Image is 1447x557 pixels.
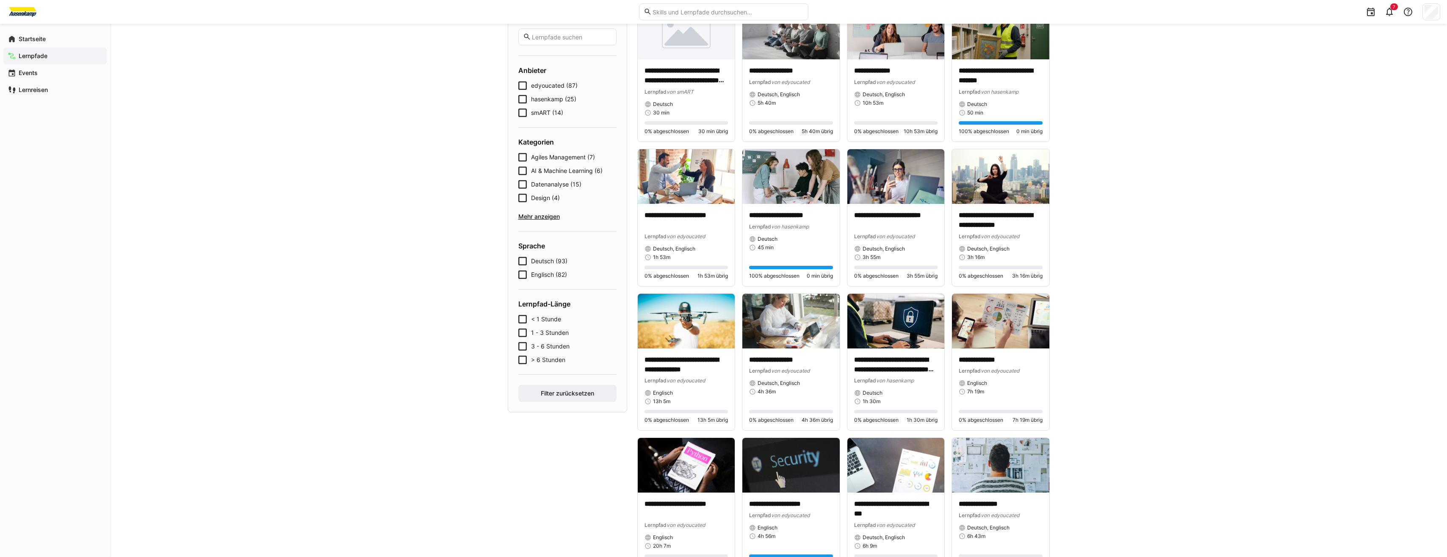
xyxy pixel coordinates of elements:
span: Lernpfad [959,233,981,240]
span: 0% abgeschlossen [959,273,1003,279]
span: Englisch [653,390,673,396]
span: von hasenkamp [981,89,1018,95]
img: image [952,294,1049,348]
span: 0% abgeschlossen [645,273,689,279]
span: Lernpfad [749,512,771,518]
span: Deutsch, Englisch [967,524,1010,531]
span: Deutsch, Englisch [863,245,905,252]
span: 4h 36m [758,388,776,395]
input: Skills und Lernpfade durchsuchen… [652,8,803,16]
span: hasenkamp (25) [531,95,576,103]
img: image [638,438,735,493]
span: 0% abgeschlossen [854,128,899,135]
span: 1h 30m übrig [907,417,938,423]
span: 5h 40m [758,100,776,106]
span: 3h 16m übrig [1012,273,1043,279]
img: image [847,149,945,204]
span: Deutsch, Englisch [758,380,800,387]
span: Englisch [653,534,673,541]
span: Lernpfad [959,89,981,95]
span: 10h 53m übrig [904,128,938,135]
span: Lernpfad [749,79,771,85]
span: 0% abgeschlossen [854,273,899,279]
img: image [847,294,945,348]
span: 10h 53m [863,100,883,106]
span: Englisch [967,380,987,387]
span: von edyoucated [771,368,810,374]
span: 30 min [653,109,670,116]
span: Agiles Management (7) [531,153,595,162]
img: image [638,5,735,59]
span: Lernpfad [749,368,771,374]
span: > 6 Stunden [531,356,565,364]
span: Deutsch, Englisch [967,245,1010,252]
span: 3 - 6 Stunden [531,342,570,351]
span: AI & Machine Learning (6) [531,167,603,175]
span: Design (4) [531,194,560,202]
span: von edyoucated [667,522,705,528]
span: 3h 55m [863,254,880,261]
input: Lernpfade suchen [531,33,611,41]
img: image [638,294,735,348]
button: Filter zurücksetzen [518,385,617,402]
img: image [847,5,945,59]
span: < 1 Stunde [531,315,561,323]
span: Lernpfad [959,368,981,374]
img: image [847,438,945,493]
span: 1h 53m übrig [697,273,728,279]
h4: Kategorien [518,138,617,146]
span: Lernpfad [854,79,876,85]
span: 3h 55m übrig [907,273,938,279]
span: 4h 36m übrig [802,417,833,423]
img: image [742,149,840,204]
span: 30 min übrig [698,128,728,135]
span: Lernpfad [645,522,667,528]
span: 0% abgeschlossen [749,128,794,135]
span: 0% abgeschlossen [645,128,689,135]
img: image [742,438,840,493]
span: 6h 43m [967,533,985,540]
h4: Lernpfad-Länge [518,300,617,308]
span: 0% abgeschlossen [854,417,899,423]
span: von edyoucated [667,233,705,240]
span: 0 min übrig [1016,128,1043,135]
span: 3h 16m [967,254,985,261]
span: von edyoucated [981,233,1019,240]
span: von edyoucated [981,368,1019,374]
span: von hasenkamp [876,377,914,384]
span: Deutsch, Englisch [653,245,695,252]
span: Datenanalyse (15) [531,180,581,189]
span: von edyoucated [876,233,915,240]
img: image [952,149,1049,204]
span: Mehr anzeigen [518,212,617,221]
img: image [638,149,735,204]
span: Filter zurücksetzen [540,389,595,398]
span: 7 [1393,4,1395,9]
span: 100% abgeschlossen [959,128,1009,135]
span: smART (14) [531,109,563,117]
span: von edyoucated [876,522,915,528]
span: 6h 9m [863,543,877,549]
span: Lernpfad [645,233,667,240]
span: Lernpfad [854,377,876,384]
span: Deutsch, Englisch [863,91,905,98]
span: von smART [667,89,694,95]
span: von edyoucated [771,512,810,518]
img: image [742,294,840,348]
span: Lernpfad [854,522,876,528]
span: von edyoucated [876,79,915,85]
span: von edyoucated [981,512,1019,518]
span: 0 min übrig [807,273,833,279]
span: von edyoucated [667,377,705,384]
img: image [952,5,1049,59]
span: Englisch (82) [531,270,567,279]
span: edyoucated (87) [531,81,578,90]
span: Lernpfad [959,512,981,518]
span: 7h 19m [967,388,984,395]
span: von edyoucated [771,79,810,85]
span: Lernpfad [749,223,771,230]
h4: Sprache [518,242,617,250]
span: 0% abgeschlossen [749,417,794,423]
span: 45 min [758,244,774,251]
img: image [952,438,1049,493]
